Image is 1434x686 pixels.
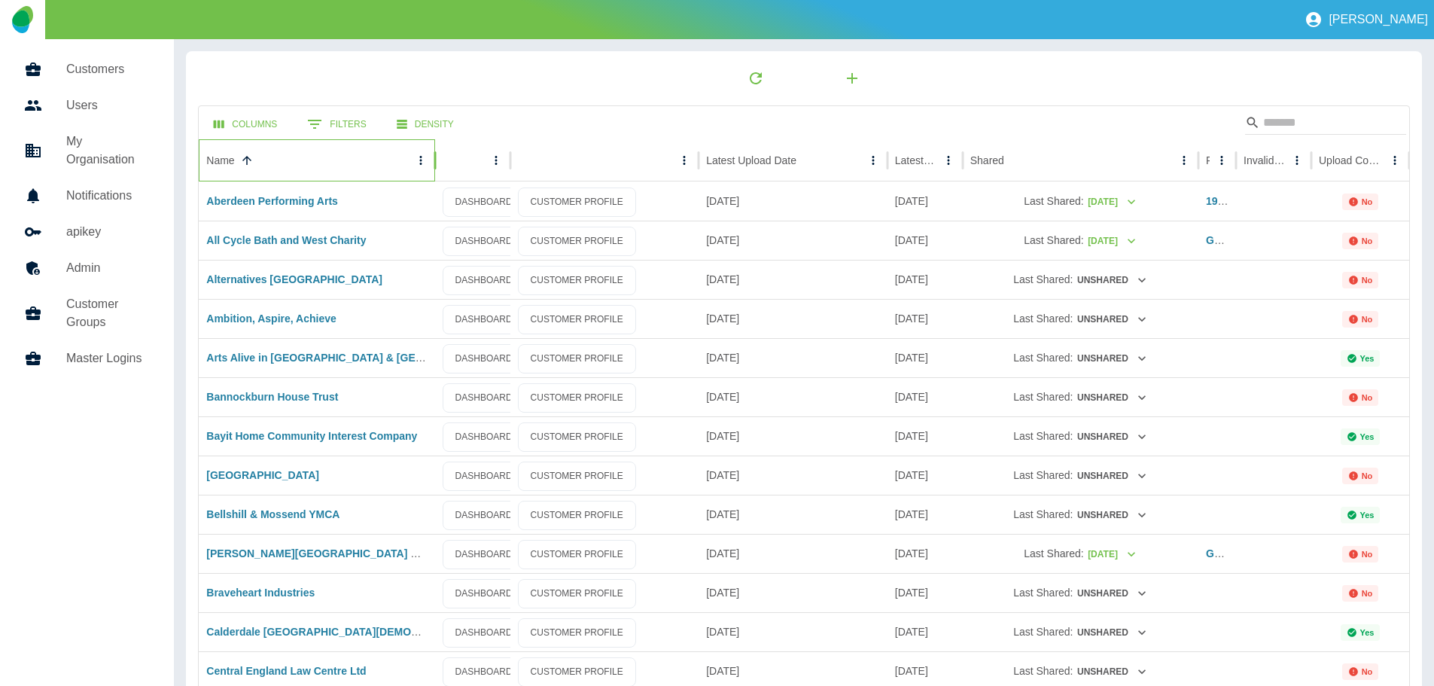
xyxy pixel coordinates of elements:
p: No [1362,471,1373,480]
a: [PERSON_NAME][GEOGRAPHIC_DATA] Child Contact Centre [206,547,515,559]
div: Last Shared: [970,495,1191,534]
button: Density [385,111,466,139]
div: Latest Usage [895,154,936,166]
a: CUSTOMER PROFILE [518,462,636,491]
a: CUSTOMER PROFILE [518,344,636,373]
div: 02 Oct 2025 [887,299,963,338]
div: Last Shared: [970,378,1191,416]
button: [PERSON_NAME] [1299,5,1434,35]
a: GO706028 [1206,234,1258,246]
h5: Master Logins [66,349,150,367]
p: [PERSON_NAME] [1329,13,1428,26]
div: Not all required reports for this customer were uploaded for the latest usage month. [1342,546,1379,563]
div: Ref [1206,154,1210,166]
p: No [1362,667,1373,676]
button: Latest Usage column menu [938,150,959,171]
a: DASHBOARD [443,344,525,373]
a: Calderdale [GEOGRAPHIC_DATA][DEMOGRAPHIC_DATA] [206,626,497,638]
button: Invalid Creds column menu [1286,150,1308,171]
a: DASHBOARD [443,383,525,413]
a: Notifications [12,178,162,214]
div: 08 Sep 2025 [887,612,963,651]
button: Show filters [295,109,378,139]
p: No [1362,393,1373,402]
div: 02 Jul 2025 [887,416,963,456]
div: 22 Sep 2025 [887,573,963,612]
div: 22 Sep 2025 [887,181,963,221]
a: CUSTOMER PROFILE [518,383,636,413]
div: Not all required reports for this customer were uploaded for the latest usage month. [1342,311,1379,328]
a: apikey [12,214,162,250]
p: No [1362,197,1373,206]
p: Yes [1360,432,1375,441]
a: Braveheart Industries [206,587,315,599]
div: Not all required reports for this customer were uploaded for the latest usage month. [1342,585,1379,602]
a: Customer Groups [12,286,162,340]
a: Aberdeen Performing Arts [206,195,338,207]
a: Bannockburn House Trust [206,391,338,403]
div: 02 Oct 2025 [699,534,887,573]
div: Search [1245,111,1406,138]
h5: apikey [66,223,150,241]
div: 07 Oct 2025 [699,456,887,495]
p: No [1362,589,1373,598]
a: CUSTOMER PROFILE [518,501,636,530]
div: 03 Sep 2025 [887,377,963,416]
div: Name [206,154,234,166]
div: 30 Sep 2025 [887,534,963,573]
button: Latest Upload Date column menu [863,150,884,171]
div: 11 Sep 2025 [887,495,963,534]
button: Unshared [1076,308,1147,331]
a: 190416140 [1206,195,1259,207]
button: column menu [486,150,507,171]
a: CUSTOMER PROFILE [518,618,636,648]
button: Unshared [1076,621,1147,645]
a: DASHBOARD [443,501,525,530]
p: No [1362,236,1373,245]
button: Unshared [1076,425,1147,449]
div: 11 Sep 2025 [699,377,887,416]
button: Select columns [202,111,289,139]
p: Yes [1360,628,1375,637]
div: Upload Complete [1319,154,1383,166]
div: Last Shared: [970,300,1191,338]
a: CUSTOMER PROFILE [518,266,636,295]
a: Customers [12,51,162,87]
h5: Customer Groups [66,295,150,331]
p: No [1362,276,1373,285]
div: Last Shared: [970,261,1191,299]
button: [DATE] [1087,191,1137,214]
div: 11 Sep 2025 [699,612,887,651]
a: DASHBOARD [443,540,525,569]
a: Arts Alive in [GEOGRAPHIC_DATA] & [GEOGRAPHIC_DATA] [206,352,509,364]
div: 18 Sep 2025 [887,456,963,495]
button: Unshared [1076,386,1147,410]
a: DASHBOARD [443,422,525,452]
button: Unshared [1076,465,1147,488]
div: Last Shared: [970,456,1191,495]
a: Bellshill & Mossend YMCA [206,508,339,520]
p: No [1362,550,1373,559]
div: 30 Sep 2025 [887,221,963,260]
a: DASHBOARD [443,305,525,334]
div: 13 Oct 2025 [699,181,887,221]
h5: Customers [66,60,150,78]
div: 07 Oct 2025 [699,299,887,338]
button: Name column menu [410,150,431,171]
button: Unshared [1076,660,1147,684]
h5: Notifications [66,187,150,205]
div: Not all required reports for this customer were uploaded for the latest usage month. [1342,468,1379,484]
button: Unshared [1076,347,1147,370]
div: Last Shared: [970,339,1191,377]
div: 04 Sep 2025 [699,338,887,377]
p: Yes [1360,511,1375,520]
a: CUSTOMER PROFILE [518,540,636,569]
div: Last Shared: [970,613,1191,651]
button: [DATE] [1087,230,1137,253]
div: Last Shared: [970,574,1191,612]
a: Ambition, Aspire, Achieve [206,313,336,325]
div: 07 Oct 2025 [699,260,887,299]
img: Logo [12,6,32,33]
div: Last Shared: [970,182,1191,221]
div: Not all required reports for this customer were uploaded for the latest usage month. [1342,194,1379,210]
